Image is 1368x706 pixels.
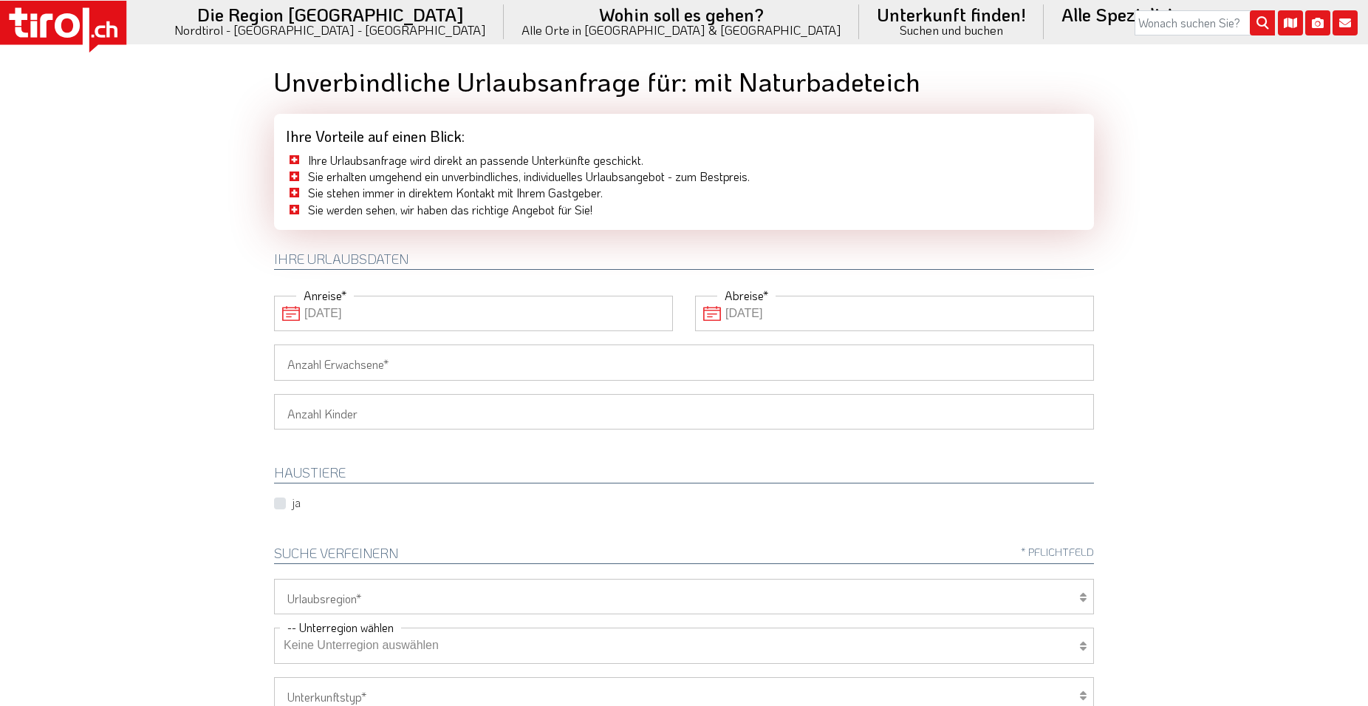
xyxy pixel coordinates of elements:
h2: Ihre Urlaubsdaten [274,252,1094,270]
i: Karte öffnen [1278,10,1303,35]
h1: Unverbindliche Urlaubsanfrage für: mit Naturbadeteich [274,67,1094,96]
span: * Pflichtfeld [1021,546,1094,557]
h2: Suche verfeinern [274,546,1094,564]
small: Alle Orte in [GEOGRAPHIC_DATA] & [GEOGRAPHIC_DATA] [521,24,841,36]
li: Sie erhalten umgehend ein unverbindliches, individuelles Urlaubsangebot - zum Bestpreis. [286,169,1082,185]
i: Kontakt [1333,10,1358,35]
li: Sie stehen immer in direktem Kontakt mit Ihrem Gastgeber. [286,185,1082,201]
small: Suchen und buchen [877,24,1026,36]
li: Ihre Urlaubsanfrage wird direkt an passende Unterkünfte geschickt. [286,152,1082,169]
input: Wonach suchen Sie? [1135,10,1275,35]
small: Nordtirol - [GEOGRAPHIC_DATA] - [GEOGRAPHIC_DATA] [174,24,486,36]
h2: HAUSTIERE [274,466,1094,483]
li: Sie werden sehen, wir haben das richtige Angebot für Sie! [286,202,1082,218]
label: ja [292,495,301,511]
div: Ihre Vorteile auf einen Blick: [274,114,1094,152]
i: Fotogalerie [1305,10,1330,35]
